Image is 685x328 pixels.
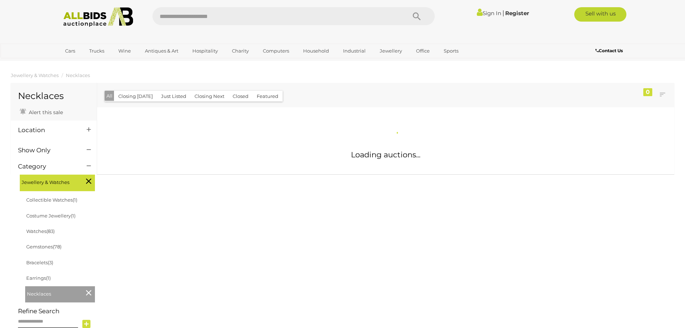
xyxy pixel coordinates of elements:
a: Wine [114,45,136,57]
button: Closing [DATE] [114,91,157,102]
button: All [105,91,114,101]
span: (1) [71,213,76,219]
a: Watches(83) [26,228,55,234]
span: (1) [73,197,77,203]
a: Trucks [85,45,109,57]
span: (83) [46,228,55,234]
a: Costume Jewellery(1) [26,213,76,219]
a: Jewellery & Watches [11,72,59,78]
button: Just Listed [157,91,191,102]
a: Hospitality [188,45,223,57]
a: Sign In [477,10,501,17]
a: Office [411,45,434,57]
a: Charity [227,45,254,57]
a: Computers [258,45,294,57]
h4: Location [18,127,76,134]
h4: Show Only [18,147,76,154]
span: | [502,9,504,17]
button: Closed [228,91,253,102]
a: Cars [60,45,80,57]
a: Necklaces [66,72,90,78]
span: (3) [48,260,53,265]
a: Gemstones(78) [26,244,61,250]
span: (1) [46,275,51,281]
a: Contact Us [595,47,625,55]
a: Register [505,10,529,17]
h1: Necklaces [18,91,90,101]
button: Search [399,7,435,25]
span: Loading auctions... [351,150,420,159]
a: Antiques & Art [140,45,183,57]
a: Household [298,45,334,57]
span: Alert this sale [27,109,63,116]
a: Jewellery [375,45,407,57]
a: Sell with us [574,7,626,22]
a: [GEOGRAPHIC_DATA] [60,57,121,69]
img: Allbids.com.au [59,7,137,27]
a: Industrial [338,45,370,57]
button: Featured [252,91,283,102]
span: Necklaces [27,288,81,298]
span: (78) [53,244,61,250]
a: Sports [439,45,463,57]
h4: Category [18,163,76,170]
div: 0 [643,88,652,96]
b: Contact Us [595,48,623,53]
a: Alert this sale [18,106,65,117]
a: Bracelets(3) [26,260,53,265]
h4: Refine Search [18,308,95,315]
a: Earrings(1) [26,275,51,281]
span: Jewellery & Watches [22,176,76,187]
a: Collectible Watches(1) [26,197,77,203]
button: Closing Next [190,91,229,102]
